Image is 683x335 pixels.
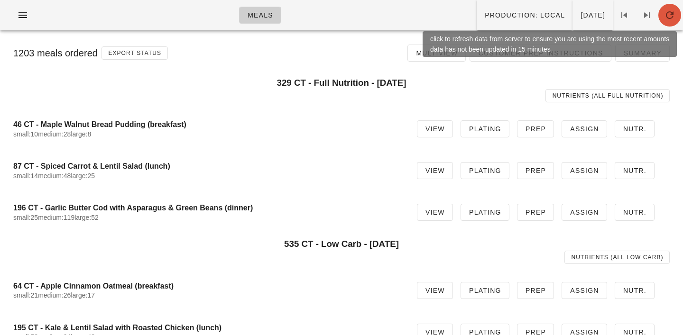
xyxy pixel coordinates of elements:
[417,162,453,179] a: View
[570,125,599,133] span: Assign
[108,50,161,56] span: Export Status
[425,167,445,174] span: View
[13,291,38,299] span: small:21
[74,214,99,221] span: large:52
[478,49,603,57] span: Customer Prep Instructions
[564,251,670,264] a: Nutrients (all Low Carb)
[570,208,599,216] span: Assign
[571,254,664,261] span: Nutrients (all Low Carb)
[461,282,509,299] a: Plating
[525,125,546,133] span: Prep
[425,125,445,133] span: View
[615,282,655,299] a: Nutr.
[102,46,168,60] button: Export Status
[461,120,509,137] a: Plating
[469,167,501,174] span: Plating
[38,291,71,299] span: medium:26
[38,214,74,221] span: medium:119
[615,162,655,179] a: Nutr.
[615,204,655,221] a: Nutr.
[71,130,91,138] span: large:8
[38,130,71,138] span: medium:28
[13,172,38,180] span: small:14
[484,11,565,19] span: Production: local
[13,78,670,88] h3: 329 CT - Full Nutrition - [DATE]
[552,92,664,99] span: Nutrients (all Full Nutrition)
[13,281,402,290] h4: 64 CT - Apple Cinnamon Oatmeal (breakfast)
[239,7,281,24] a: Meals
[407,45,466,62] a: Multiview
[517,204,554,221] a: Prep
[517,162,554,179] a: Prep
[415,49,458,57] span: Multiview
[38,172,71,180] span: medium:48
[425,287,445,294] span: View
[562,204,607,221] a: Assign
[615,120,655,137] a: Nutr.
[470,45,611,62] a: Customer Prep Instructions
[623,49,662,57] span: Summary
[580,11,605,19] span: [DATE]
[461,204,509,221] a: Plating
[562,162,607,179] a: Assign
[13,162,402,171] h4: 87 CT - Spiced Carrot & Lentil Salad (lunch)
[623,287,646,294] span: Nutr.
[469,208,501,216] span: Plating
[469,287,501,294] span: Plating
[461,162,509,179] a: Plating
[562,120,607,137] a: Assign
[570,167,599,174] span: Assign
[525,287,546,294] span: Prep
[13,214,38,221] span: small:25
[517,282,554,299] a: Prep
[545,89,670,102] a: Nutrients (all Full Nutrition)
[623,167,646,174] span: Nutr.
[570,287,599,294] span: Assign
[417,120,453,137] a: View
[562,282,607,299] a: Assign
[525,208,546,216] span: Prep
[425,208,445,216] span: View
[417,204,453,221] a: View
[13,120,402,129] h4: 46 CT - Maple Walnut Bread Pudding (breakfast)
[247,11,273,19] span: Meals
[13,130,38,138] span: small:10
[517,120,554,137] a: Prep
[615,45,670,62] a: Summary
[623,208,646,216] span: Nutr.
[525,167,546,174] span: Prep
[13,239,670,249] h3: 535 CT - Low Carb - [DATE]
[13,203,402,212] h4: 196 CT - Garlic Butter Cod with Asparagus & Green Beans (dinner)
[469,125,501,133] span: Plating
[71,291,95,299] span: large:17
[71,172,95,180] span: large:25
[13,48,98,58] span: 1203 meals ordered
[623,125,646,133] span: Nutr.
[13,323,402,332] h4: 195 CT - Kale & Lentil Salad with Roasted Chicken (lunch)
[417,282,453,299] a: View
